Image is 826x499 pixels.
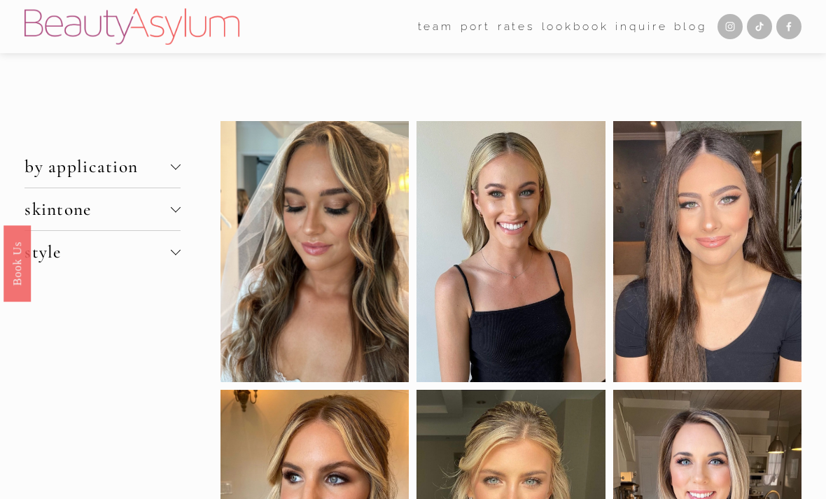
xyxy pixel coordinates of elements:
[24,231,180,273] button: style
[747,14,772,39] a: TikTok
[24,156,170,177] span: by application
[24,241,170,262] span: style
[418,17,454,36] span: team
[24,146,180,188] button: by application
[674,15,707,37] a: Blog
[3,225,31,301] a: Book Us
[24,199,170,220] span: skintone
[717,14,743,39] a: Instagram
[776,14,801,39] a: Facebook
[24,188,180,230] button: skintone
[418,15,454,37] a: folder dropdown
[24,8,239,45] img: Beauty Asylum | Bridal Hair &amp; Makeup Charlotte &amp; Atlanta
[498,15,535,37] a: Rates
[461,15,491,37] a: port
[542,15,609,37] a: Lookbook
[615,15,667,37] a: Inquire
